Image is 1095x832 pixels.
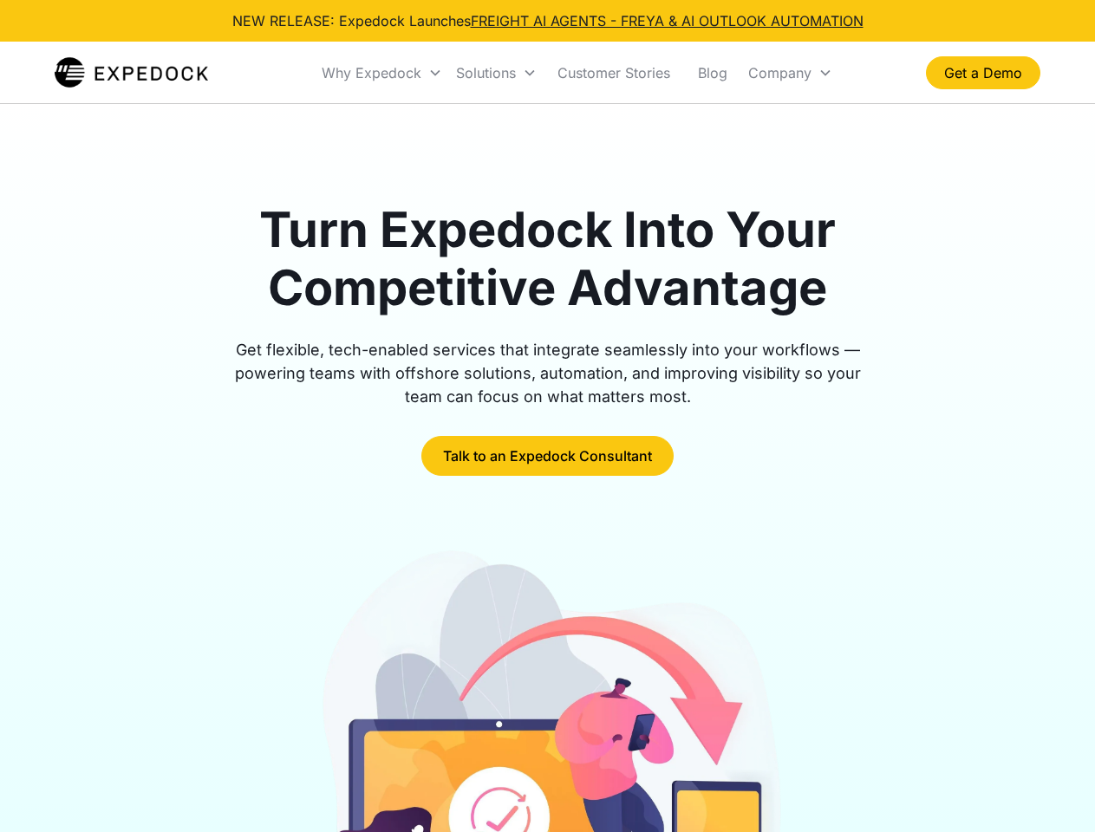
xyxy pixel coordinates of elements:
[232,10,864,31] div: NEW RELEASE: Expedock Launches
[741,43,839,102] div: Company
[456,64,516,81] div: Solutions
[215,201,881,317] h1: Turn Expedock Into Your Competitive Advantage
[55,55,208,90] a: home
[684,43,741,102] a: Blog
[215,338,881,408] div: Get flexible, tech-enabled services that integrate seamlessly into your workflows — powering team...
[544,43,684,102] a: Customer Stories
[322,64,421,81] div: Why Expedock
[926,56,1040,89] a: Get a Demo
[471,12,864,29] a: FREIGHT AI AGENTS - FREYA & AI OUTLOOK AUTOMATION
[1008,749,1095,832] iframe: Chat Widget
[421,436,674,476] a: Talk to an Expedock Consultant
[449,43,544,102] div: Solutions
[748,64,811,81] div: Company
[55,55,208,90] img: Expedock Logo
[315,43,449,102] div: Why Expedock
